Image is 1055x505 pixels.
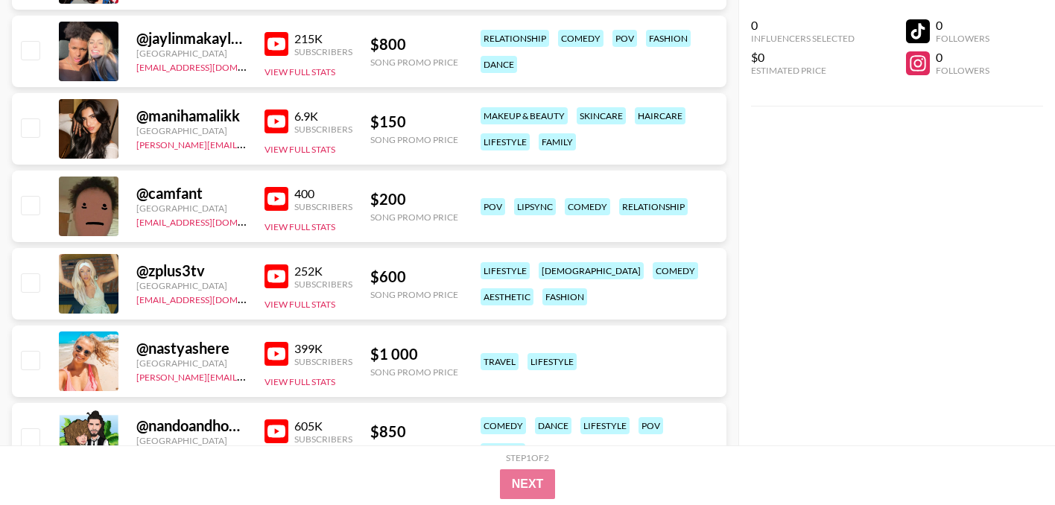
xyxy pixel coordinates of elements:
div: @ zplus3tv [136,261,247,280]
div: pov [612,30,637,47]
div: lipsync [514,198,556,215]
div: @ camfant [136,184,247,203]
img: YouTube [264,342,288,366]
div: 0 [751,18,855,33]
div: lifestyle [580,417,630,434]
div: pov [481,198,505,215]
div: @ nastyashere [136,339,247,358]
div: $ 850 [370,422,458,441]
div: Song Promo Price [370,289,458,300]
div: @ jaylinmakayla1819 [136,29,247,48]
img: YouTube [264,187,288,211]
div: relationship [619,198,688,215]
div: family [539,133,576,150]
div: 6.9K [294,109,352,124]
div: Step 1 of 2 [506,452,549,463]
div: Estimated Price [751,65,855,76]
div: 215K [294,31,352,46]
div: Subscribers [294,201,352,212]
button: Next [500,469,556,499]
div: [DEMOGRAPHIC_DATA] [539,262,644,279]
button: View Full Stats [264,144,335,155]
div: $ 200 [370,190,458,209]
div: lifestyle [481,262,530,279]
iframe: Drift Widget Chat Controller [980,431,1037,487]
div: $ 150 [370,112,458,131]
div: Subscribers [294,279,352,290]
div: dance [535,417,571,434]
img: YouTube [264,32,288,56]
div: comedy [481,417,526,434]
div: fashion [646,30,691,47]
div: relationship [481,30,549,47]
div: $ 1 000 [370,345,458,363]
div: haircare [635,107,685,124]
div: [GEOGRAPHIC_DATA] [136,435,247,446]
div: 252K [294,264,352,279]
div: makeup & beauty [481,107,568,124]
div: Subscribers [294,46,352,57]
div: Followers [936,33,989,44]
div: Followers [936,65,989,76]
div: 399K [294,341,352,356]
div: aesthetic [481,288,533,305]
div: [GEOGRAPHIC_DATA] [136,48,247,59]
div: Influencers Selected [751,33,855,44]
div: lifestyle [481,133,530,150]
div: dance [481,56,517,73]
div: Subscribers [294,124,352,135]
div: 0 [936,18,989,33]
a: [EMAIL_ADDRESS][DOMAIN_NAME] [136,59,286,73]
a: [PERSON_NAME][EMAIL_ADDRESS][PERSON_NAME][DOMAIN_NAME] [136,136,428,150]
div: [GEOGRAPHIC_DATA] [136,203,247,214]
div: pov [639,417,663,434]
div: Song Promo Price [370,134,458,145]
img: YouTube [264,109,288,133]
div: Song Promo Price [370,212,458,223]
div: $ 800 [370,35,458,54]
div: $0 [751,50,855,65]
button: View Full Stats [264,376,335,387]
div: comedy [653,262,698,279]
div: fashion [542,288,587,305]
a: [EMAIL_ADDRESS][DOMAIN_NAME] [136,214,286,228]
div: @ nandoandhoney [136,416,247,435]
div: comedy [558,30,603,47]
button: View Full Stats [264,221,335,232]
div: @ manihamalikk [136,107,247,125]
div: Song Promo Price [370,366,458,378]
div: Song Promo Price [370,57,458,68]
button: View Full Stats [264,66,335,77]
img: YouTube [264,419,288,443]
div: skincare [577,107,626,124]
div: [GEOGRAPHIC_DATA] [136,358,247,369]
div: 0 [936,50,989,65]
a: [EMAIL_ADDRESS][DOMAIN_NAME] [136,291,286,305]
div: Subscribers [294,433,352,445]
div: travel [481,353,519,370]
button: View Full Stats [264,299,335,310]
div: fashion [481,443,525,460]
a: [PERSON_NAME][EMAIL_ADDRESS][DOMAIN_NAME] [136,369,357,383]
div: comedy [565,198,610,215]
div: $ 600 [370,267,458,286]
img: YouTube [264,264,288,288]
div: [GEOGRAPHIC_DATA] [136,280,247,291]
div: Subscribers [294,356,352,367]
div: 605K [294,419,352,433]
div: Song Promo Price [370,444,458,455]
div: 400 [294,186,352,201]
div: lifestyle [527,353,577,370]
div: [GEOGRAPHIC_DATA] [136,125,247,136]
